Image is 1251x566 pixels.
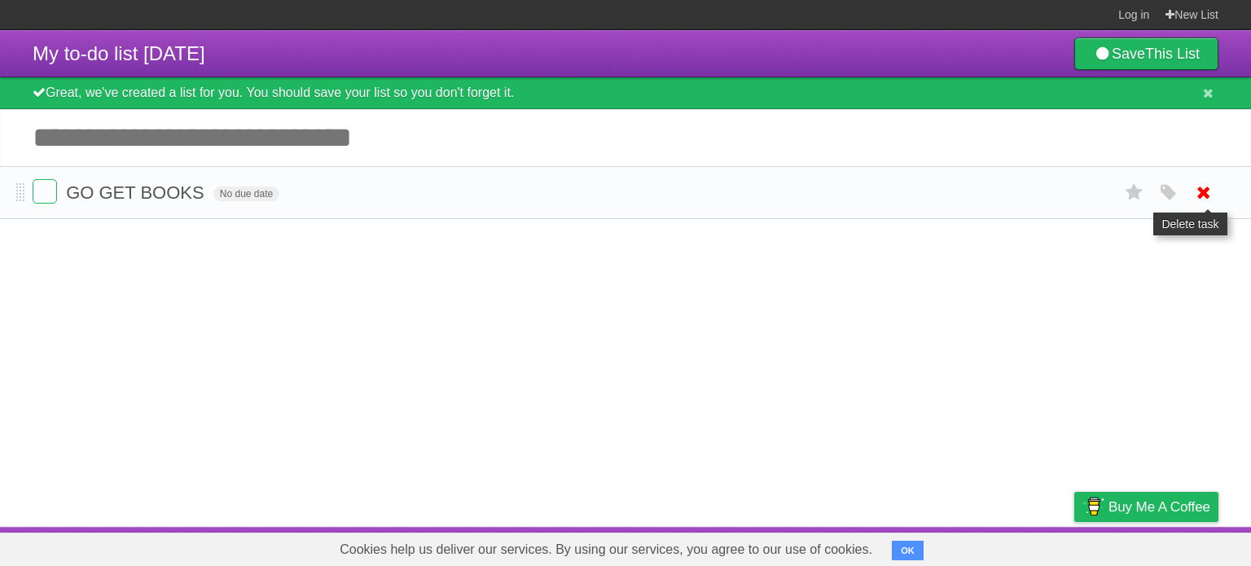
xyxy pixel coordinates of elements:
[323,533,889,566] span: Cookies help us deliver our services. By using our services, you agree to our use of cookies.
[1053,531,1095,562] a: Privacy
[1074,492,1218,522] a: Buy me a coffee
[998,531,1034,562] a: Terms
[33,179,57,204] label: Done
[1074,37,1218,70] a: SaveThis List
[1082,493,1104,520] img: Buy me a coffee
[1116,531,1218,562] a: Suggest a feature
[213,186,279,201] span: No due date
[1108,493,1210,521] span: Buy me a coffee
[892,541,924,560] button: OK
[66,182,208,203] span: GO GET BOOKS
[33,42,205,64] span: My to-do list [DATE]
[1145,46,1200,62] b: This List
[858,531,892,562] a: About
[1119,179,1150,206] label: Star task
[911,531,977,562] a: Developers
